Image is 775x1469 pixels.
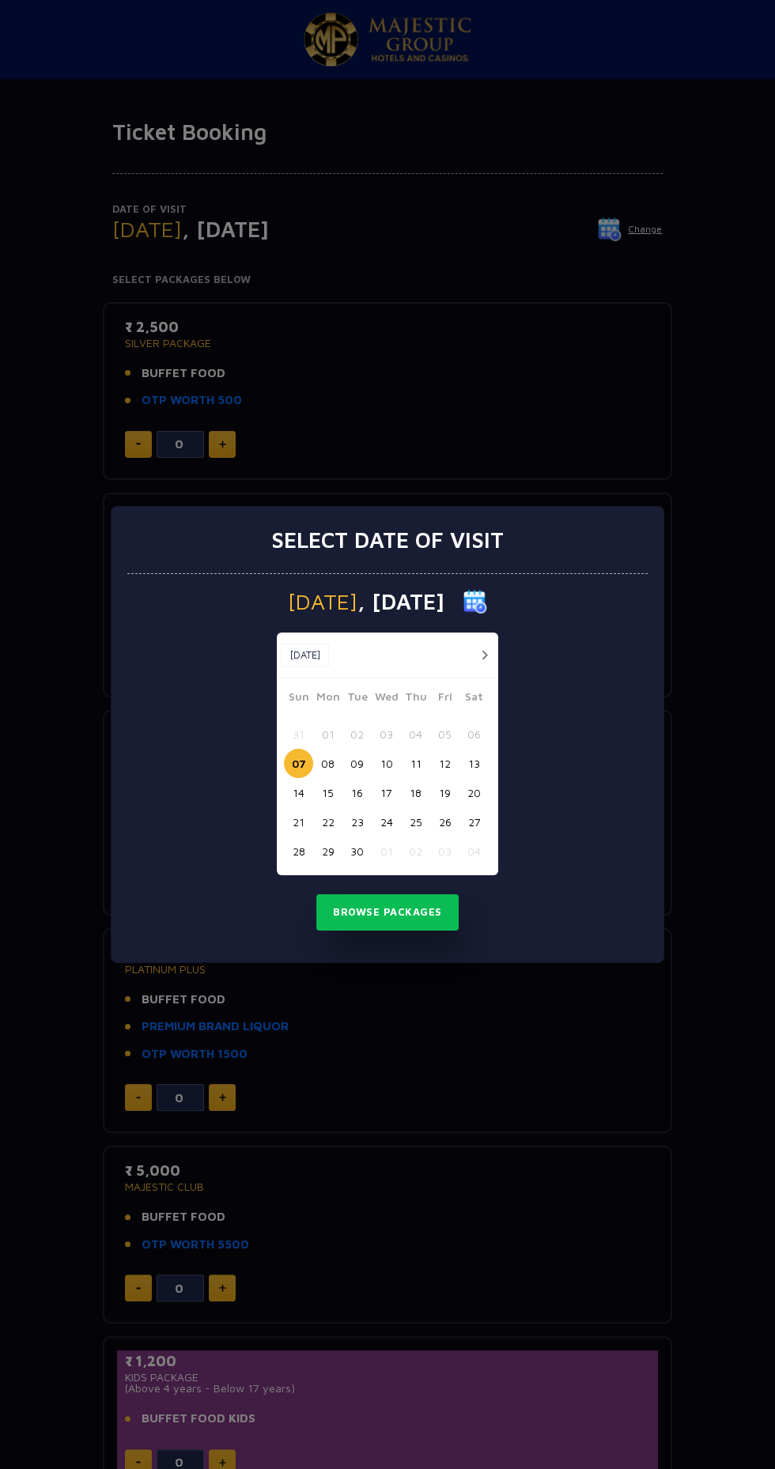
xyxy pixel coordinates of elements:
[401,836,430,866] button: 02
[430,836,459,866] button: 03
[459,719,489,749] button: 06
[430,807,459,836] button: 26
[430,688,459,710] span: Fri
[284,836,313,866] button: 28
[284,778,313,807] button: 14
[372,688,401,710] span: Wed
[342,836,372,866] button: 30
[372,836,401,866] button: 01
[463,590,487,614] img: calender icon
[430,719,459,749] button: 05
[284,807,313,836] button: 21
[342,688,372,710] span: Tue
[459,778,489,807] button: 20
[284,688,313,710] span: Sun
[401,807,430,836] button: 25
[288,591,357,613] span: [DATE]
[459,688,489,710] span: Sat
[316,894,459,931] button: Browse Packages
[342,719,372,749] button: 02
[313,778,342,807] button: 15
[459,749,489,778] button: 13
[313,719,342,749] button: 01
[401,719,430,749] button: 04
[342,778,372,807] button: 16
[313,688,342,710] span: Mon
[281,644,329,667] button: [DATE]
[430,749,459,778] button: 12
[313,807,342,836] button: 22
[401,688,430,710] span: Thu
[271,527,504,553] h3: Select date of visit
[372,778,401,807] button: 17
[459,836,489,866] button: 04
[342,749,372,778] button: 09
[401,749,430,778] button: 11
[313,749,342,778] button: 08
[372,807,401,836] button: 24
[459,807,489,836] button: 27
[357,591,444,613] span: , [DATE]
[430,778,459,807] button: 19
[284,719,313,749] button: 31
[372,749,401,778] button: 10
[284,749,313,778] button: 07
[313,836,342,866] button: 29
[342,807,372,836] button: 23
[401,778,430,807] button: 18
[372,719,401,749] button: 03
